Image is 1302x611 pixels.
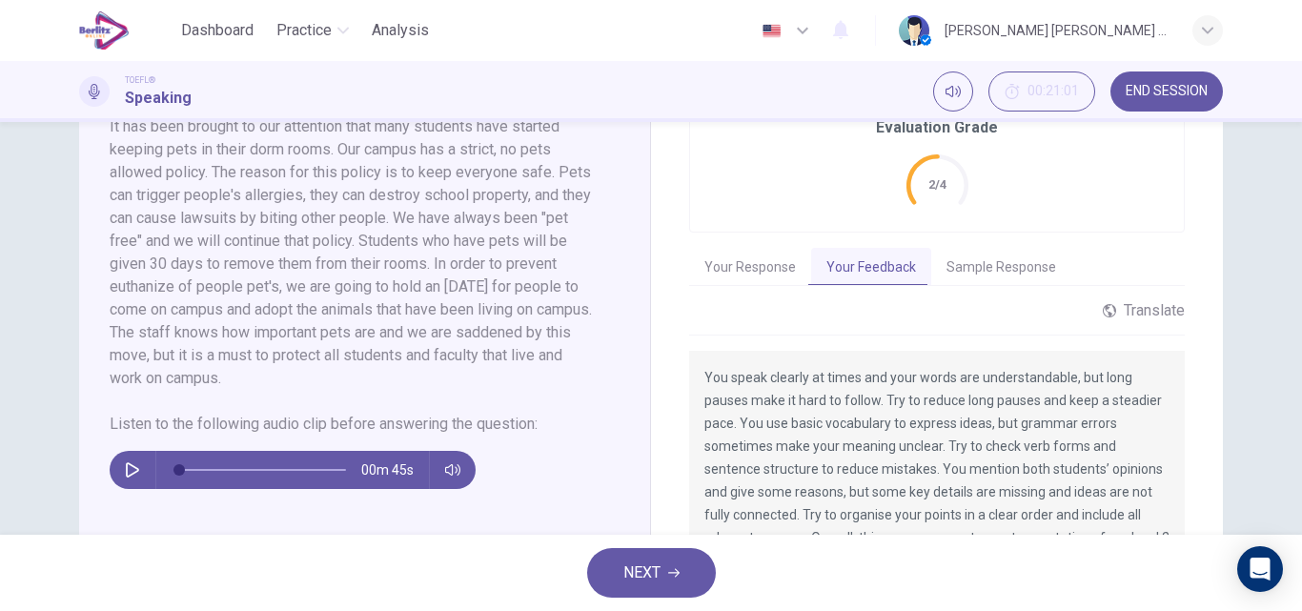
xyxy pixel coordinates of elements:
div: Open Intercom Messenger [1237,546,1283,592]
div: Translate [1103,301,1185,319]
span: TOEFL® [125,73,155,87]
button: Sample Response [931,248,1071,288]
a: EduSynch logo [79,11,173,50]
span: Dashboard [181,19,254,42]
div: basic tabs example [689,248,1185,288]
div: Hide [988,71,1095,112]
span: Analysis [372,19,429,42]
button: Practice [269,13,356,48]
span: END SESSION [1126,84,1208,99]
span: 00:21:01 [1027,84,1079,99]
button: 00:21:01 [988,71,1095,112]
button: NEXT [587,548,716,598]
h1: Speaking [125,87,192,110]
img: en [760,24,783,38]
div: [PERSON_NAME] [PERSON_NAME] Toledo [945,19,1170,42]
span: 00m 45s [361,451,429,489]
h6: Evaluation Grade [876,116,998,139]
div: Mute [933,71,973,112]
button: Your Response [689,248,811,288]
text: 2/4 [928,177,946,192]
button: END SESSION [1110,71,1223,112]
img: EduSynch logo [79,11,130,50]
h6: Listen to the following audio clip before answering the question : [110,413,597,436]
img: Profile picture [899,15,929,46]
p: You speak clearly at times and your words are understandable, but long pauses make it hard to fol... [704,366,1170,572]
h6: It has been brought to our attention that many students have started keeping pets in their dorm r... [110,115,597,390]
span: Practice [276,19,332,42]
button: Dashboard [173,13,261,48]
button: Analysis [364,13,437,48]
span: NEXT [623,560,661,586]
button: Your Feedback [811,248,931,288]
